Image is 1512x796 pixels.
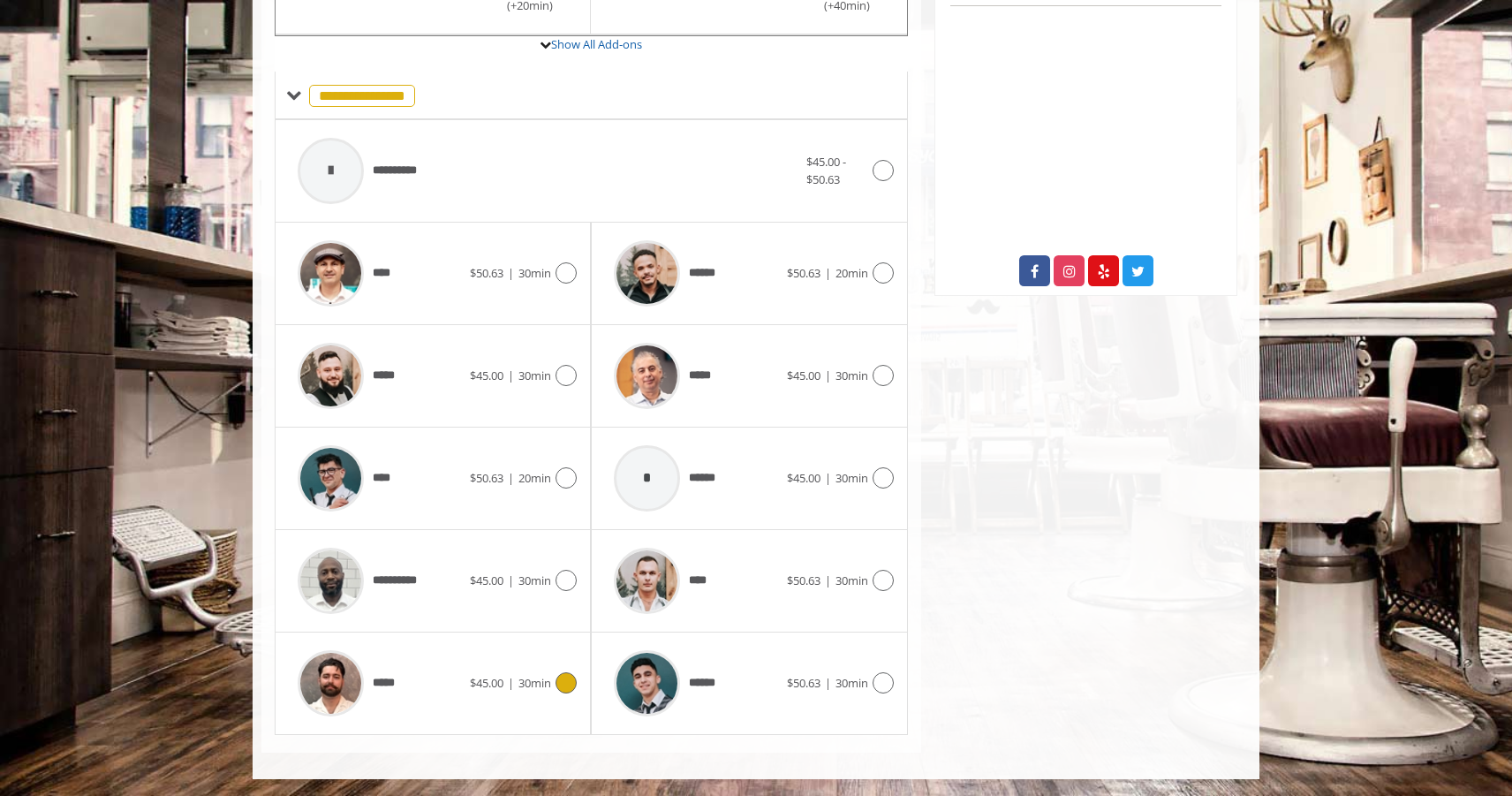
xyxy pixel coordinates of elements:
span: 30min [835,470,868,486]
span: $45.00 [470,572,503,588]
span: 30min [835,675,868,691]
span: 30min [518,368,551,383]
span: | [508,470,514,486]
span: 30min [518,265,551,281]
span: $50.63 [787,572,820,588]
span: 20min [518,470,551,486]
span: $45.00 [787,470,820,486]
span: $45.00 [470,368,503,383]
span: | [508,368,514,383]
span: 30min [518,572,551,588]
span: | [825,368,831,383]
span: 30min [835,368,868,383]
span: | [508,675,514,691]
span: | [508,572,514,588]
span: 30min [518,675,551,691]
span: $50.63 [787,265,820,281]
span: $50.63 [787,675,820,691]
span: | [825,470,831,486]
span: | [825,675,831,691]
span: $50.63 [470,470,503,486]
span: | [825,572,831,588]
a: Show All Add-ons [551,36,642,52]
span: $50.63 [470,265,503,281]
span: $45.00 [470,675,503,691]
span: 30min [835,572,868,588]
span: $45.00 - $50.63 [806,154,846,188]
span: 20min [835,265,868,281]
span: | [508,265,514,281]
span: | [825,265,831,281]
span: $45.00 [787,368,820,383]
